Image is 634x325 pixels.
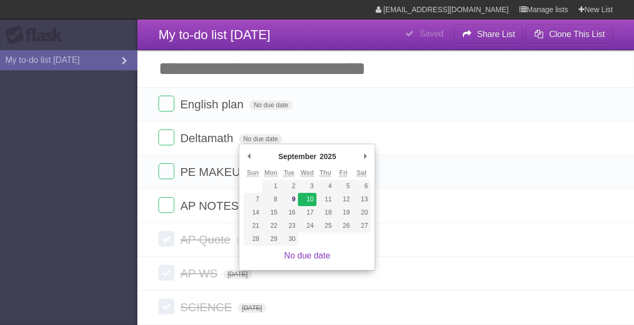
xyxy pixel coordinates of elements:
[334,180,352,193] button: 5
[262,219,280,233] button: 22
[223,270,252,279] span: [DATE]
[360,148,370,164] button: Next Month
[334,206,352,219] button: 19
[180,98,246,111] span: English plan
[158,299,174,314] label: Done
[316,193,334,206] button: 11
[284,169,294,177] abbr: Tuesday
[284,251,330,260] a: No due date
[180,301,235,314] span: SCIENCE
[158,197,174,213] label: Done
[298,193,316,206] button: 10
[419,29,443,38] b: Saved
[180,199,241,212] span: AP NOTES
[180,233,233,246] span: AP Quote
[339,169,347,177] abbr: Friday
[158,163,174,179] label: Done
[477,30,515,39] b: Share List
[180,132,236,145] span: Deltamath
[262,233,280,246] button: 29
[298,180,316,193] button: 3
[262,180,280,193] button: 1
[298,219,316,233] button: 24
[5,26,69,45] div: Flask
[352,180,370,193] button: 6
[158,96,174,112] label: Done
[280,233,298,246] button: 30
[158,27,271,42] span: My to-do list [DATE]
[262,193,280,206] button: 8
[280,193,298,206] button: 9
[244,233,262,246] button: 28
[158,265,174,281] label: Done
[238,303,266,313] span: [DATE]
[265,169,278,177] abbr: Monday
[280,206,298,219] button: 16
[316,219,334,233] button: 25
[352,193,370,206] button: 13
[318,148,338,164] div: 2025
[549,30,605,39] b: Clone This List
[526,25,613,44] button: Clone This List
[236,236,265,245] span: [DATE]
[244,148,254,164] button: Previous Month
[247,169,259,177] abbr: Sunday
[320,169,331,177] abbr: Thursday
[301,169,314,177] abbr: Wednesday
[454,25,524,44] button: Share List
[280,219,298,233] button: 23
[298,206,316,219] button: 17
[277,148,318,164] div: September
[316,206,334,219] button: 18
[262,206,280,219] button: 15
[316,180,334,193] button: 4
[357,169,367,177] abbr: Saturday
[249,100,292,110] span: No due date
[180,165,250,179] span: PE MAKEUP
[280,180,298,193] button: 2
[352,206,370,219] button: 20
[239,134,282,144] span: No due date
[334,193,352,206] button: 12
[158,129,174,145] label: Done
[334,219,352,233] button: 26
[244,206,262,219] button: 14
[244,219,262,233] button: 21
[158,231,174,247] label: Done
[244,193,262,206] button: 7
[180,267,220,280] span: AP WS
[352,219,370,233] button: 27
